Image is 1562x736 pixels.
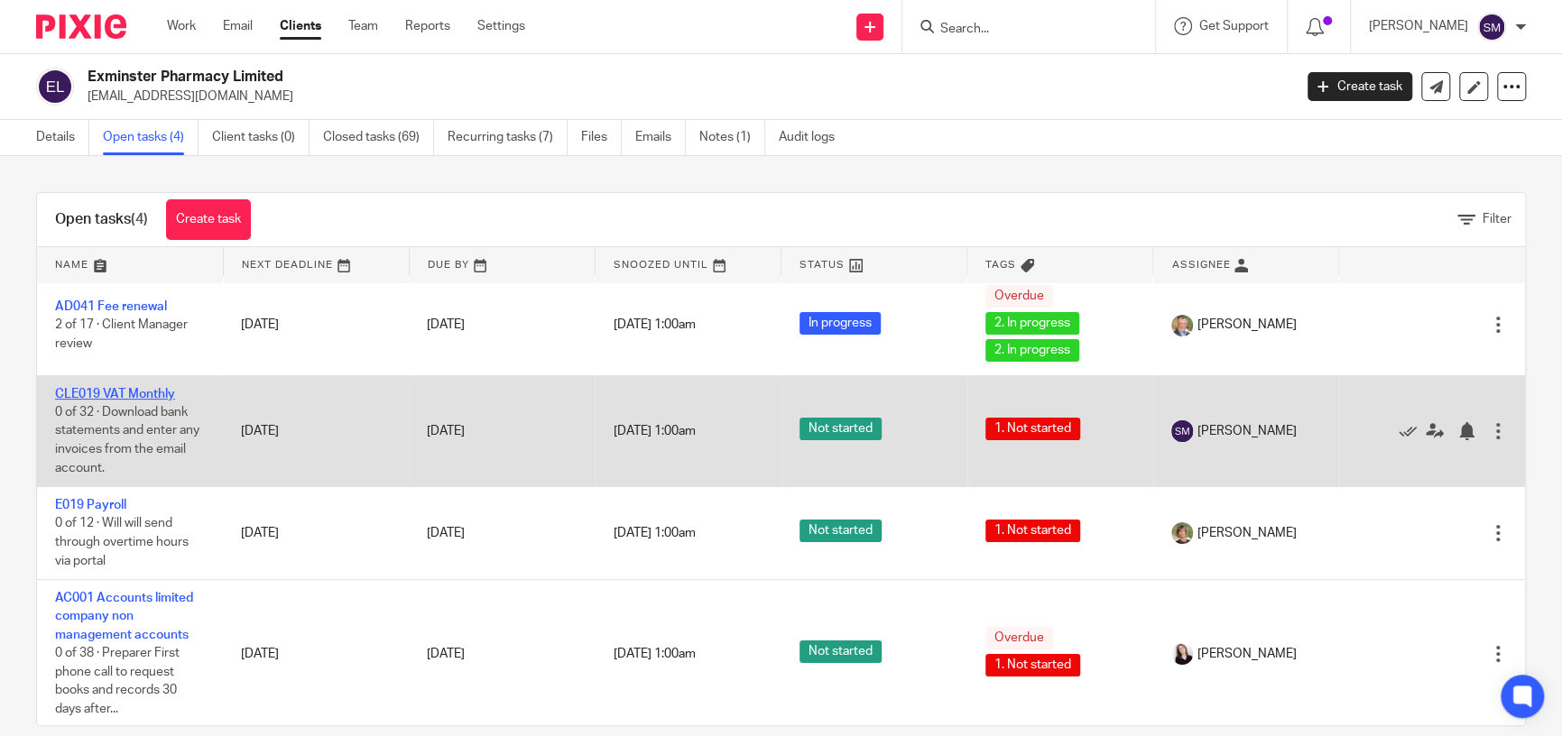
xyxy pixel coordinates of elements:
[799,640,882,663] span: Not started
[427,527,465,539] span: [DATE]
[55,300,167,313] a: AD041 Fee renewal
[223,375,409,487] td: [DATE]
[1197,524,1297,542] span: [PERSON_NAME]
[799,312,881,335] span: In progress
[985,520,1080,542] span: 1. Not started
[55,647,180,715] span: 0 of 38 · Preparer First phone call to request books and records 30 days after...
[36,14,126,39] img: Pixie
[613,425,695,437] span: [DATE] 1:00am
[36,68,74,106] img: svg%3E
[613,527,695,539] span: [DATE] 1:00am
[613,318,695,331] span: [DATE] 1:00am
[985,285,1053,308] span: Overdue
[799,418,882,440] span: Not started
[1171,522,1193,544] img: High%20Res%20Andrew%20Price%20Accountants_Poppy%20Jakes%20photography-1142.jpg
[1171,643,1193,665] img: HR%20Andrew%20Price_Molly_Poppy%20Jakes%20Photography-7.jpg
[985,312,1079,335] span: 2. In progress
[614,260,708,270] span: Snoozed Until
[103,120,199,155] a: Open tasks (4)
[88,87,1280,106] p: [EMAIL_ADDRESS][DOMAIN_NAME]
[55,592,193,641] a: AC001 Accounts limited company non management accounts
[88,68,1042,87] h2: Exminster Pharmacy Limited
[985,339,1079,362] span: 2. In progress
[131,212,148,226] span: (4)
[427,318,465,331] span: [DATE]
[799,260,845,270] span: Status
[985,627,1053,649] span: Overdue
[613,648,695,660] span: [DATE] 1:00am
[55,318,188,350] span: 2 of 17 · Client Manager review
[212,120,310,155] a: Client tasks (0)
[223,275,409,375] td: [DATE]
[427,425,465,437] span: [DATE]
[1308,72,1412,101] a: Create task
[55,518,189,567] span: 0 of 12 · Will will send through overtime hours via portal
[427,648,465,660] span: [DATE]
[223,580,409,728] td: [DATE]
[1483,213,1511,225] span: Filter
[1171,420,1193,442] img: svg%3E
[166,199,251,240] a: Create task
[55,499,126,511] a: E019 Payroll
[323,120,434,155] a: Closed tasks (69)
[985,260,1016,270] span: Tags
[985,418,1080,440] span: 1. Not started
[1399,422,1426,440] a: Mark as done
[635,120,686,155] a: Emails
[799,520,882,542] span: Not started
[36,120,89,155] a: Details
[1197,422,1297,440] span: [PERSON_NAME]
[477,17,525,35] a: Settings
[167,17,196,35] a: Work
[1369,17,1468,35] p: [PERSON_NAME]
[1477,13,1506,41] img: svg%3E
[223,17,253,35] a: Email
[280,17,321,35] a: Clients
[938,22,1101,38] input: Search
[1199,20,1269,32] span: Get Support
[405,17,450,35] a: Reports
[1197,645,1297,663] span: [PERSON_NAME]
[699,120,765,155] a: Notes (1)
[55,406,199,474] span: 0 of 32 · Download bank statements and enter any invoices from the email account.
[779,120,848,155] a: Audit logs
[1171,315,1193,336] img: High%20Res%20Andrew%20Price%20Accountants_Poppy%20Jakes%20photography-1109.jpg
[55,210,148,229] h1: Open tasks
[55,388,175,400] a: CLE019 VAT Monthly
[348,17,378,35] a: Team
[581,120,622,155] a: Files
[448,120,568,155] a: Recurring tasks (7)
[223,487,409,580] td: [DATE]
[985,654,1080,676] span: 1. Not started
[1197,316,1297,334] span: [PERSON_NAME]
